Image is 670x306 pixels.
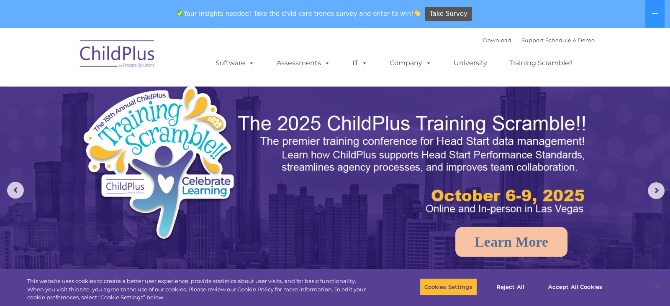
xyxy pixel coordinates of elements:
[483,37,595,43] font: |
[116,55,142,61] span: Last name
[173,5,424,22] span: Your insights needed! Take the child care trends survey and enter to win!
[521,37,544,43] a: Support
[207,55,263,71] a: Software
[76,34,159,76] img: ChildPlus by Procare Solutions
[414,10,420,16] img: 👏
[27,277,369,302] div: This website uses cookies to create a better user experience, provide statistics about user visit...
[483,37,511,43] a: Download
[545,37,595,43] a: Schedule A Demo
[116,89,152,96] span: Phone number
[425,7,472,21] a: Take Survey
[501,55,581,71] a: Training Scramble!!
[268,55,339,71] a: Assessments
[544,278,607,296] button: Accept All Cookies
[647,278,666,296] button: Close
[455,227,567,257] a: Learn More
[445,55,495,71] a: University
[430,7,467,21] span: Take Survey
[381,55,440,71] a: Company
[420,278,477,296] button: Cookies Settings
[484,278,537,296] button: Reject All
[177,10,183,16] img: ✅
[344,55,376,71] a: IT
